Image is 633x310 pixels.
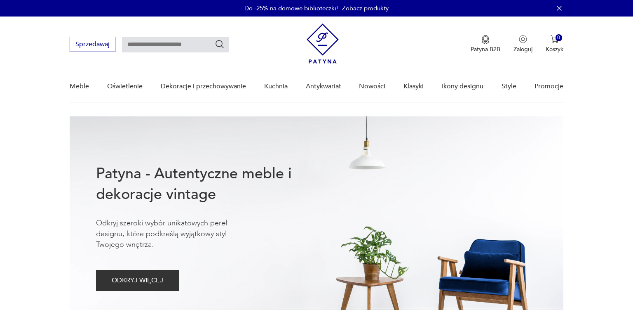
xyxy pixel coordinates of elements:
p: Zaloguj [513,45,532,53]
a: Oświetlenie [107,71,143,102]
a: Dekoracje i przechowywanie [161,71,246,102]
a: Nowości [359,71,385,102]
div: 0 [556,34,563,41]
button: 0Koszyk [546,35,563,53]
p: Do -25% na domowe biblioteczki! [244,4,338,12]
a: Style [502,71,516,102]
button: Szukaj [215,39,225,49]
a: Zobacz produkty [342,4,389,12]
p: Odkryj szeroki wybór unikatowych pereł designu, które podkreślą wyjątkowy styl Twojego wnętrza. [96,218,253,250]
img: Ikona koszyka [551,35,559,43]
h1: Patyna - Autentyczne meble i dekoracje vintage [96,163,319,205]
button: Zaloguj [513,35,532,53]
a: Promocje [535,71,563,102]
a: ODKRYJ WIĘCEJ [96,278,179,284]
button: Patyna B2B [471,35,500,53]
a: Sprzedawaj [70,42,115,48]
a: Ikony designu [442,71,483,102]
a: Ikona medaluPatyna B2B [471,35,500,53]
a: Antykwariat [306,71,341,102]
button: Sprzedawaj [70,37,115,52]
a: Klasyki [403,71,424,102]
a: Kuchnia [264,71,288,102]
p: Koszyk [546,45,563,53]
p: Patyna B2B [471,45,500,53]
button: ODKRYJ WIĘCEJ [96,270,179,291]
img: Patyna - sklep z meblami i dekoracjami vintage [307,24,339,64]
a: Meble [70,71,89,102]
img: Ikona medalu [481,35,490,44]
img: Ikonka użytkownika [519,35,527,43]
